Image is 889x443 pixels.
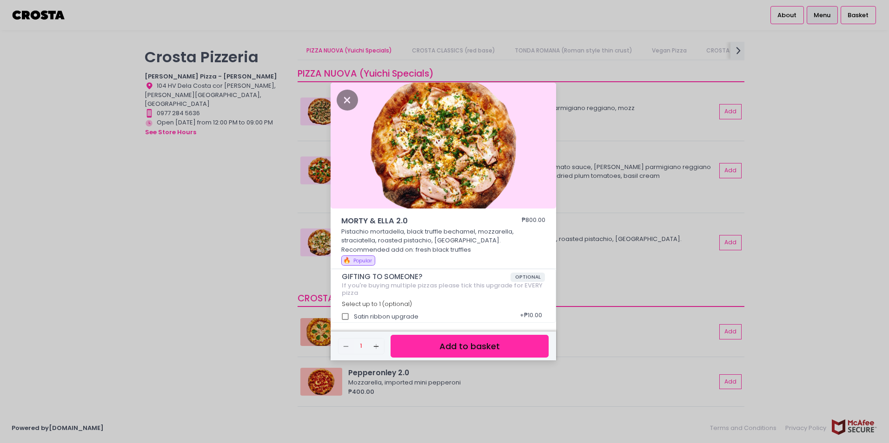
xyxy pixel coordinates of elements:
[517,308,545,326] div: + ₱10.00
[343,256,351,265] span: 🔥
[342,273,511,281] span: GIFTING TO SOMEONE?
[522,215,545,227] div: ₱800.00
[341,215,495,227] span: MORTY & ELLA 2.0
[342,282,545,296] div: If you're buying multiple pizzas please tick this upgrade for EVERY pizza
[391,335,549,358] button: Add to basket
[353,257,372,264] span: Popular
[342,300,412,308] span: Select up to 1 (optional)
[331,83,556,209] img: MORTY & ELLA 2.0
[337,95,358,104] button: Close
[341,227,546,254] p: Pistachio mortadella, black truffle bechamel, mozzarella, straciatella, roasted pistachio, [GEOGR...
[511,273,545,282] span: OPTIONAL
